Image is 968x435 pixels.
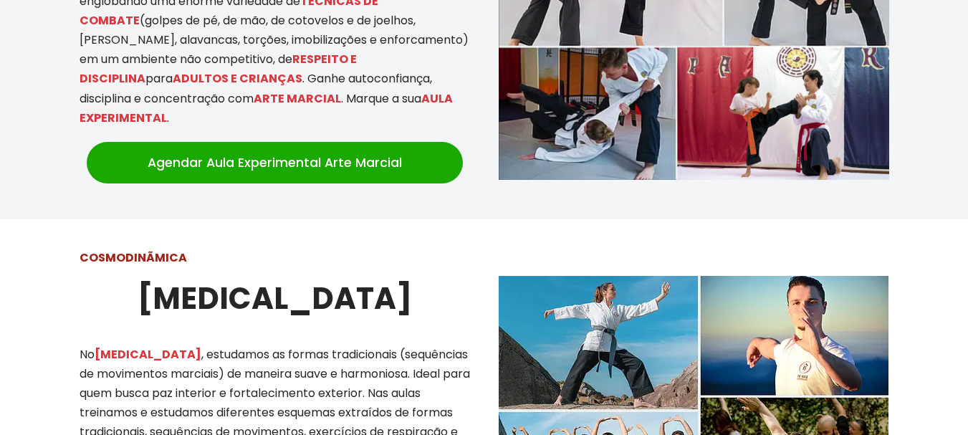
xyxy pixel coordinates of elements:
[95,346,201,363] mark: [MEDICAL_DATA]
[80,249,187,266] strong: COSMODINÃMICA
[138,277,412,320] strong: [MEDICAL_DATA]
[87,142,463,183] a: Agendar Aula Experimental Arte Marcial
[80,90,453,126] mark: AULA EXPERIMENTAL
[254,90,341,107] mark: ARTE MARCIAL
[173,70,302,87] mark: ADULTOS E CRIANÇAS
